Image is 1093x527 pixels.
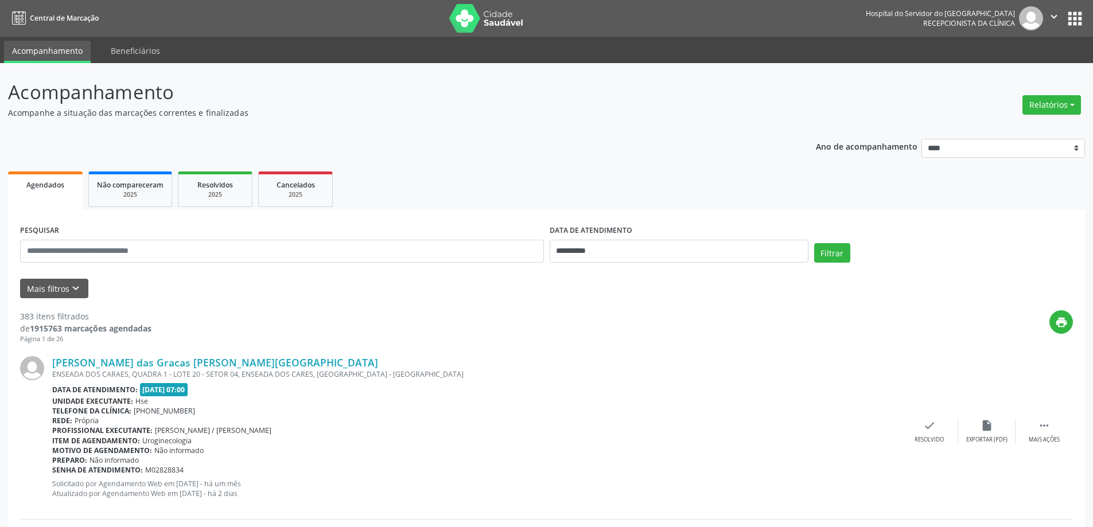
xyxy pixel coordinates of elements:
span: Resolvidos [197,180,233,190]
p: Acompanhamento [8,78,762,107]
span: [PERSON_NAME] / [PERSON_NAME] [155,425,271,435]
button: Mais filtroskeyboard_arrow_down [20,279,88,299]
span: [DATE] 07:00 [140,383,188,396]
a: Beneficiários [103,41,168,61]
span: Uroginecologia [142,436,192,446]
b: Data de atendimento: [52,385,138,395]
div: ENSEADA DOS CARAES, QUADRA 1 - LOTE 20 - SETOR 04, ENSEADA DOS CARES, [GEOGRAPHIC_DATA] - [GEOGRA... [52,369,901,379]
i: insert_drive_file [981,419,993,432]
div: 2025 [97,190,164,199]
div: Mais ações [1029,436,1060,444]
b: Motivo de agendamento: [52,446,152,455]
b: Preparo: [52,455,87,465]
button: Filtrar [814,243,850,263]
span: Não informado [90,455,139,465]
i: check [923,419,936,432]
b: Telefone da clínica: [52,406,131,416]
span: Cancelados [277,180,315,190]
span: Central de Marcação [30,13,99,23]
i: print [1055,316,1068,329]
a: [PERSON_NAME] das Gracas [PERSON_NAME][GEOGRAPHIC_DATA] [52,356,378,369]
a: Central de Marcação [8,9,99,28]
b: Profissional executante: [52,425,153,435]
b: Rede: [52,416,72,425]
span: Não informado [154,446,204,455]
button:  [1043,6,1065,30]
button: Relatórios [1022,95,1081,115]
b: Item de agendamento: [52,436,140,446]
div: Página 1 de 26 [20,334,151,344]
div: Hospital do Servidor do [GEOGRAPHIC_DATA] [866,9,1015,18]
span: Própria [75,416,99,425]
div: Exportar (PDF) [966,436,1008,444]
div: Resolvido [915,436,944,444]
a: Acompanhamento [4,41,91,63]
p: Solicitado por Agendamento Web em [DATE] - há um mês Atualizado por Agendamento Web em [DATE] - h... [52,479,901,498]
strong: 1915763 marcações agendadas [30,323,151,334]
span: Não compareceram [97,180,164,190]
div: de [20,322,151,334]
label: PESQUISAR [20,222,59,240]
span: [PHONE_NUMBER] [134,406,195,416]
div: 2025 [267,190,324,199]
button: apps [1065,9,1085,29]
span: Hse [135,396,148,406]
span: Agendados [26,180,64,190]
span: Recepcionista da clínica [923,18,1015,28]
span: M02828834 [145,465,184,475]
img: img [20,356,44,380]
i:  [1038,419,1051,432]
b: Unidade executante: [52,396,133,406]
i: keyboard_arrow_down [69,282,82,295]
p: Ano de acompanhamento [816,139,917,153]
button: print [1049,310,1073,334]
i:  [1048,10,1060,23]
div: 2025 [186,190,244,199]
div: 383 itens filtrados [20,310,151,322]
img: img [1019,6,1043,30]
p: Acompanhe a situação das marcações correntes e finalizadas [8,107,762,119]
b: Senha de atendimento: [52,465,143,475]
label: DATA DE ATENDIMENTO [550,222,632,240]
